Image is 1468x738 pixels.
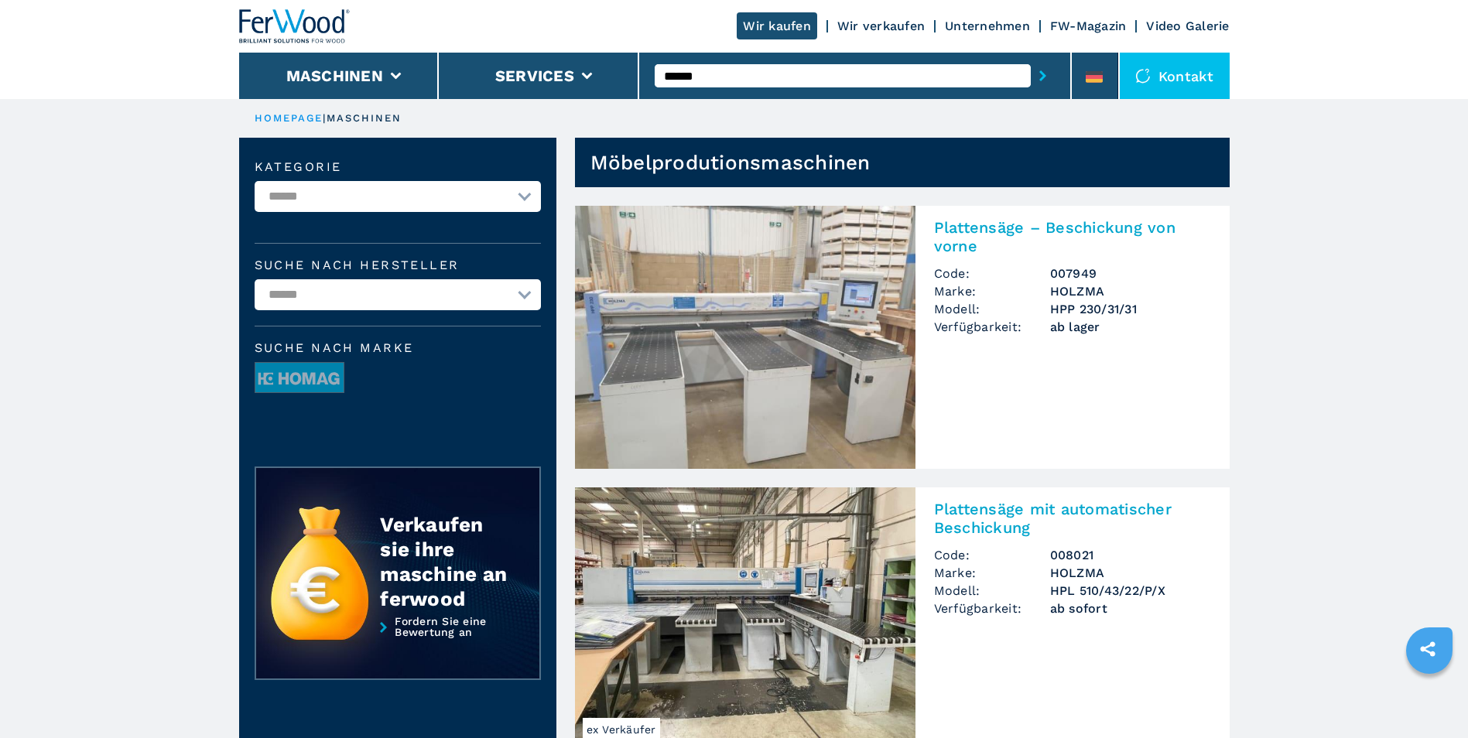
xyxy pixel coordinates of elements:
span: ab lager [1050,318,1211,336]
h3: 008021 [1050,546,1211,564]
span: ab sofort [1050,600,1211,617]
img: Kontakt [1135,68,1151,84]
span: Modell: [934,582,1050,600]
h3: HOLZMA [1050,282,1211,300]
label: Suche nach Hersteller [255,259,541,272]
div: Verkaufen sie ihre maschine an ferwood [380,512,508,611]
label: Kategorie [255,161,541,173]
a: Wir kaufen [737,12,817,39]
span: Suche nach Marke [255,342,541,354]
iframe: Chat [1402,668,1456,726]
div: Kontakt [1120,53,1230,99]
span: Marke: [934,282,1050,300]
a: sharethis [1408,630,1447,668]
button: Services [495,67,574,85]
h1: Möbelprodutionsmaschinen [590,150,871,175]
img: image [255,363,344,394]
h2: Plattensäge mit automatischer Beschickung [934,500,1211,537]
a: Fordern Sie eine Bewertung an [255,616,541,681]
h2: Plattensäge – Beschickung von vorne [934,218,1211,255]
a: Video Galerie [1146,19,1229,33]
a: FW-Magazin [1050,19,1127,33]
span: Code: [934,546,1050,564]
a: Plattensäge – Beschickung von vorne HOLZMA HPP 230/31/31Plattensäge – Beschickung von vorneCode:0... [575,206,1230,469]
p: maschinen [327,111,402,125]
h3: HPL 510/43/22/P/X [1050,582,1211,600]
span: | [323,112,326,124]
button: submit-button [1031,58,1055,94]
img: Plattensäge – Beschickung von vorne HOLZMA HPP 230/31/31 [575,206,915,469]
span: Verfügbarkeit: [934,600,1050,617]
a: Wir verkaufen [837,19,925,33]
img: Ferwood [239,9,351,43]
span: Code: [934,265,1050,282]
span: Marke: [934,564,1050,582]
button: Maschinen [286,67,383,85]
h3: HOLZMA [1050,564,1211,582]
h3: 007949 [1050,265,1211,282]
h3: HPP 230/31/31 [1050,300,1211,318]
a: HOMEPAGE [255,112,323,124]
span: Modell: [934,300,1050,318]
span: Verfügbarkeit: [934,318,1050,336]
a: Unternehmen [945,19,1030,33]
